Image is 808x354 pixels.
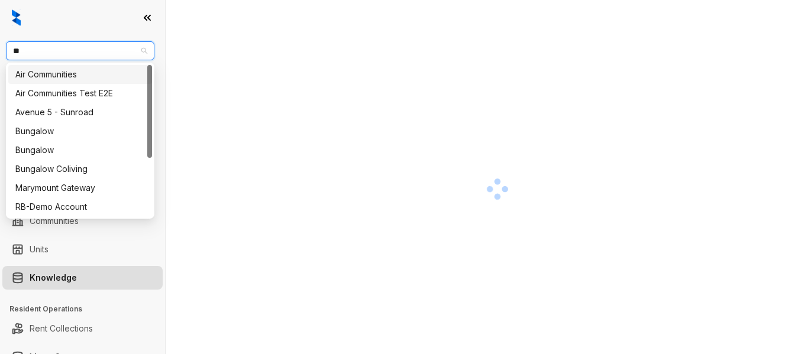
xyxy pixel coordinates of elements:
[12,9,21,26] img: logo
[15,200,145,213] div: RB-Demo Account
[2,130,163,154] li: Leasing
[15,106,145,119] div: Avenue 5 - Sunroad
[8,197,152,216] div: RB-Demo Account
[2,79,163,103] li: Leads
[8,65,152,84] div: Air Communities
[8,122,152,141] div: Bungalow
[30,238,49,261] a: Units
[8,141,152,160] div: Bungalow
[8,160,152,178] div: Bungalow Coliving
[30,209,79,233] a: Communities
[8,103,152,122] div: Avenue 5 - Sunroad
[2,209,163,233] li: Communities
[15,125,145,138] div: Bungalow
[2,238,163,261] li: Units
[2,266,163,290] li: Knowledge
[8,84,152,103] div: Air Communities Test E2E
[2,158,163,182] li: Collections
[15,181,145,194] div: Marymount Gateway
[15,163,145,176] div: Bungalow Coliving
[15,87,145,100] div: Air Communities Test E2E
[8,178,152,197] div: Marymount Gateway
[30,266,77,290] a: Knowledge
[2,317,163,340] li: Rent Collections
[9,304,165,314] h3: Resident Operations
[30,317,93,340] a: Rent Collections
[15,68,145,81] div: Air Communities
[15,144,145,157] div: Bungalow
